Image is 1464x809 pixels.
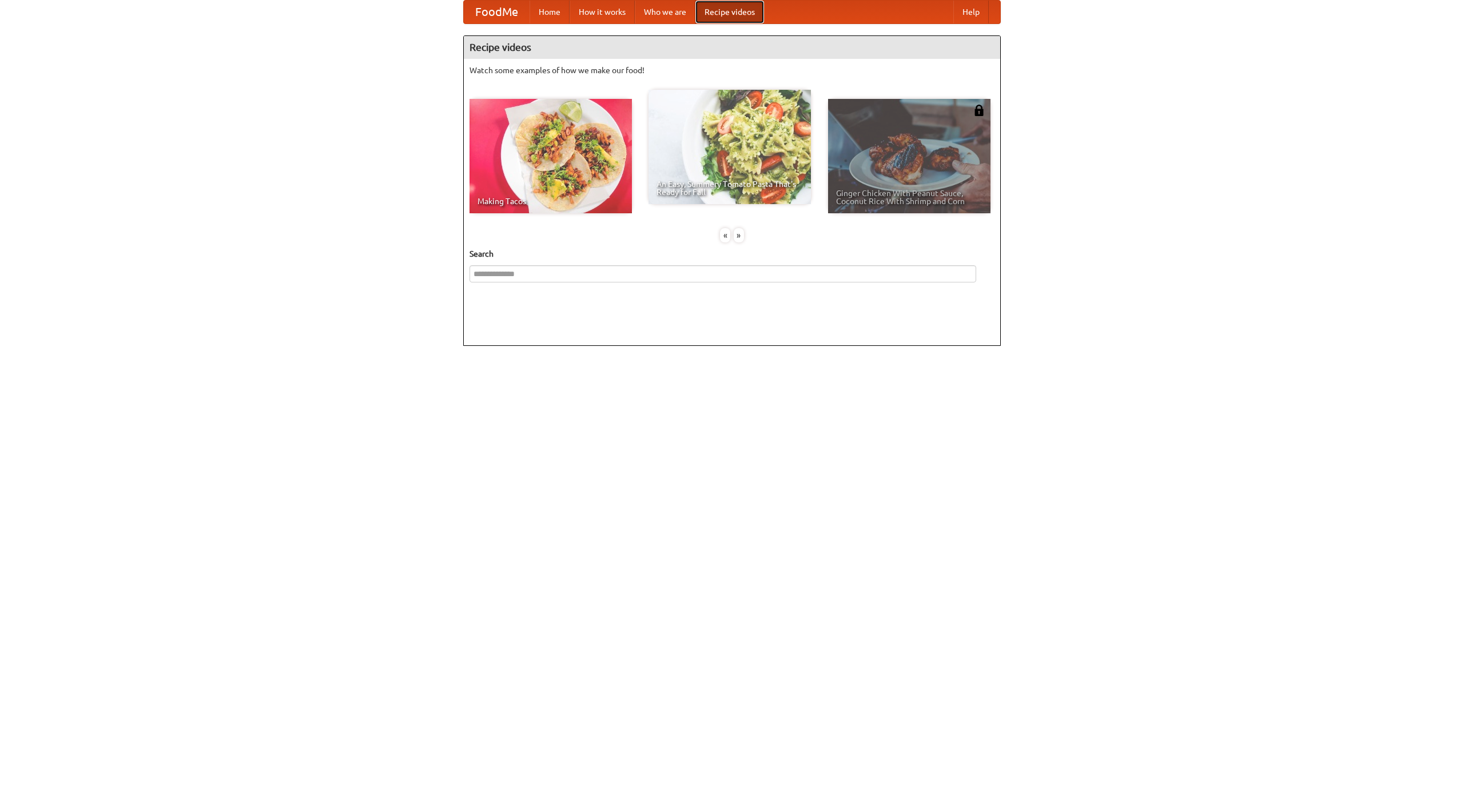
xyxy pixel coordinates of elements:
div: » [734,228,744,242]
span: Making Tacos [478,197,624,205]
div: « [720,228,730,242]
a: How it works [570,1,635,23]
a: Home [530,1,570,23]
a: Recipe videos [695,1,764,23]
a: Who we are [635,1,695,23]
p: Watch some examples of how we make our food! [470,65,994,76]
img: 483408.png [973,105,985,116]
a: Making Tacos [470,99,632,213]
a: FoodMe [464,1,530,23]
span: An Easy, Summery Tomato Pasta That's Ready for Fall [657,180,803,196]
h4: Recipe videos [464,36,1000,59]
a: An Easy, Summery Tomato Pasta That's Ready for Fall [649,90,811,204]
h5: Search [470,248,994,260]
a: Help [953,1,989,23]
